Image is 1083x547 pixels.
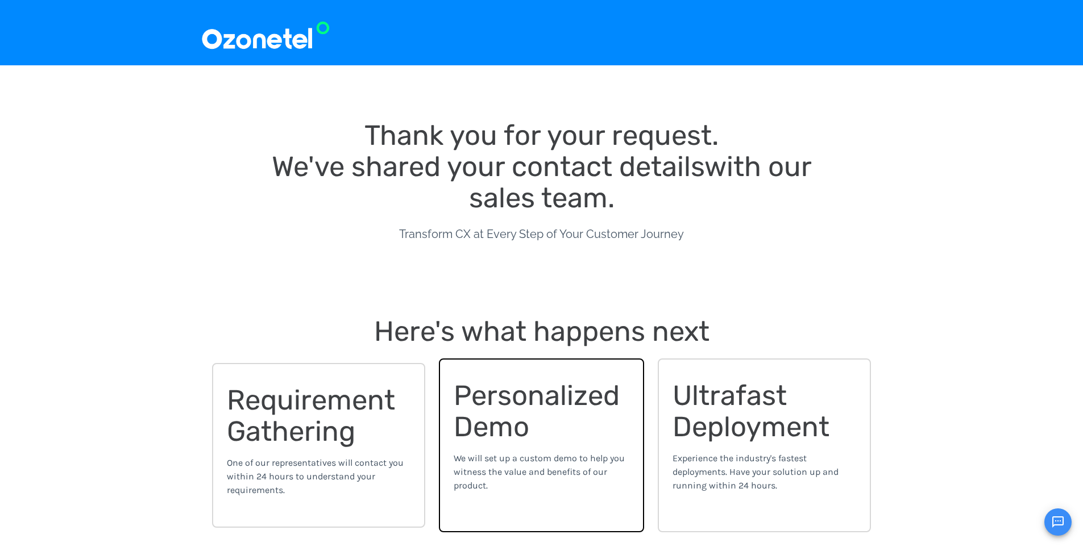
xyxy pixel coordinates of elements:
[673,379,829,443] span: Ultrafast Deployment
[227,383,402,448] span: Requirement Gathering
[673,453,839,491] span: Experience the industry's fastest deployments. Have your solution up and running within 24 hours.
[364,119,719,152] span: Thank you for your request.
[399,227,684,241] span: Transform CX at Every Step of Your Customer Journey
[469,150,819,214] span: with our sales team.
[454,379,626,443] span: Personalized Demo
[227,457,404,495] span: One of our representatives will contact you within 24 hours to understand your requirements.
[374,315,709,348] span: Here's what happens next
[272,150,704,183] span: We've shared your contact details
[1044,508,1072,536] button: Open chat
[454,453,625,491] span: We will set up a custom demo to help you witness the value and benefits of our product.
